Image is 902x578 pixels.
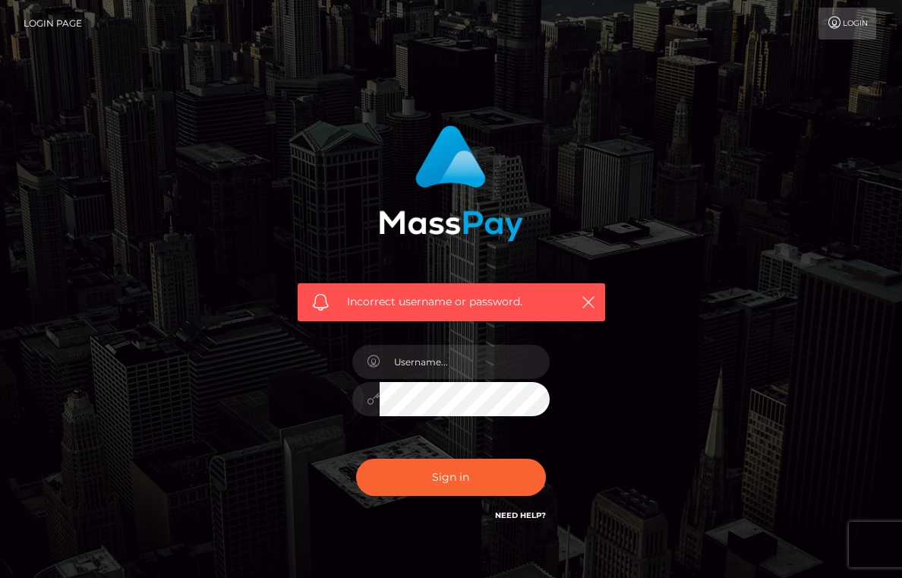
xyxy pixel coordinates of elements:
input: Username... [380,345,550,379]
img: MassPay Login [379,125,523,242]
a: Login [818,8,876,39]
span: Incorrect username or password. [347,294,563,310]
a: Login Page [24,8,82,39]
a: Need Help? [495,510,546,520]
button: Sign in [356,459,546,496]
